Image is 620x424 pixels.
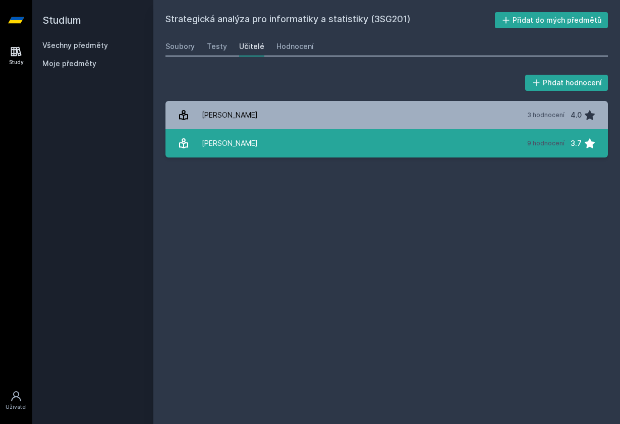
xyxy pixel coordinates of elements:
a: [PERSON_NAME] 3 hodnocení 4.0 [165,101,608,129]
a: Hodnocení [276,36,314,57]
div: 3.7 [571,133,582,153]
div: Testy [207,41,227,51]
button: Přidat do mých předmětů [495,12,608,28]
a: Uživatel [2,385,30,416]
div: 9 hodnocení [527,139,565,147]
a: [PERSON_NAME] 9 hodnocení 3.7 [165,129,608,157]
a: Testy [207,36,227,57]
div: 4.0 [571,105,582,125]
a: Soubory [165,36,195,57]
div: [PERSON_NAME] [202,133,258,153]
h2: Strategická analýza pro informatiky a statistiky (3SG201) [165,12,495,28]
button: Přidat hodnocení [525,75,608,91]
div: Soubory [165,41,195,51]
div: [PERSON_NAME] [202,105,258,125]
span: Moje předměty [42,59,96,69]
a: Učitelé [239,36,264,57]
div: Uživatel [6,403,27,411]
a: Všechny předměty [42,41,108,49]
div: Study [9,59,24,66]
a: Study [2,40,30,71]
div: 3 hodnocení [527,111,565,119]
div: Učitelé [239,41,264,51]
div: Hodnocení [276,41,314,51]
